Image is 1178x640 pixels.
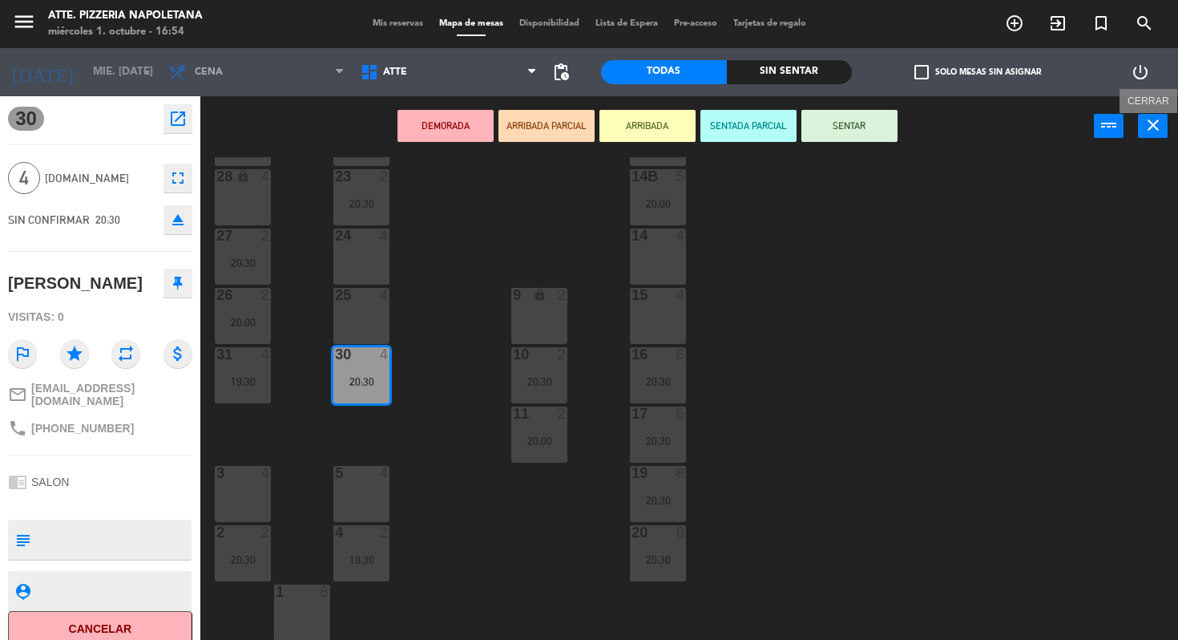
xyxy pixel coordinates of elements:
[587,19,666,28] span: Lista de Espera
[630,198,686,209] div: 20:00
[216,169,217,184] div: 28
[48,24,203,40] div: miércoles 1. octubre - 16:54
[335,169,336,184] div: 23
[380,347,389,362] div: 4
[1135,14,1154,33] i: search
[335,525,336,540] div: 4
[676,288,686,302] div: 4
[111,339,140,368] i: repeat
[380,229,389,243] div: 4
[551,63,571,82] span: pending_actions
[335,466,336,480] div: 5
[215,317,271,328] div: 20:00
[666,19,725,28] span: Pre-acceso
[380,466,389,480] div: 4
[914,65,1041,79] label: Solo mesas sin asignar
[8,339,37,368] i: outlined_flag
[333,198,389,209] div: 20:30
[676,466,686,480] div: 8
[630,495,686,506] div: 20:30
[727,60,853,84] div: Sin sentar
[511,19,587,28] span: Disponibilidad
[216,288,217,302] div: 26
[163,205,192,234] button: eject
[431,19,511,28] span: Mapa de mesas
[676,169,686,184] div: 5
[137,63,156,82] i: arrow_drop_down
[261,525,271,540] div: 2
[215,554,271,565] div: 20:30
[599,110,696,142] button: ARRIBADA
[1048,14,1067,33] i: exit_to_app
[48,8,203,24] div: Atte. Pizzeria Napoletana
[31,422,134,435] span: [PHONE_NUMBER]
[1138,114,1168,138] button: close
[216,466,217,480] div: 3
[8,472,27,492] i: chrome_reader_mode
[216,347,217,362] div: 31
[335,347,336,362] div: 30
[333,554,389,565] div: 19:30
[163,164,192,192] button: fullscreen
[168,168,188,188] i: fullscreen
[215,376,271,387] div: 19:30
[1094,114,1124,138] button: power_input
[168,109,188,128] i: open_in_new
[533,288,547,302] i: lock
[914,65,929,79] span: check_box_outline_blank
[261,347,271,362] div: 4
[8,303,192,331] div: Visitas: 0
[725,19,814,28] span: Tarjetas de regalo
[630,376,686,387] div: 20:30
[168,210,188,229] i: eject
[95,213,120,226] span: 20:30
[558,288,567,302] div: 2
[8,107,44,131] span: 30
[8,385,27,404] i: mail_outline
[163,104,192,133] button: open_in_new
[335,229,336,243] div: 24
[397,110,494,142] button: DEMORADA
[276,585,276,599] div: 1
[676,229,686,243] div: 4
[216,229,217,243] div: 27
[558,347,567,362] div: 2
[380,525,389,540] div: 2
[676,347,686,362] div: 6
[380,288,389,302] div: 4
[630,435,686,447] div: 20:30
[215,257,271,269] div: 20:30
[261,466,271,480] div: 4
[513,407,514,421] div: 11
[380,169,389,184] div: 2
[14,582,31,600] i: person_pin
[195,67,223,78] span: Cena
[383,67,407,78] span: ATTE
[676,407,686,421] div: 6
[60,339,89,368] i: star
[558,407,567,421] div: 2
[630,554,686,565] div: 20:30
[8,213,90,226] span: SIN CONFIRMAR
[261,229,271,243] div: 2
[1131,63,1150,82] i: power_settings_new
[601,60,727,84] div: Todas
[236,169,250,183] i: lock
[8,162,40,194] span: 4
[45,169,155,188] span: [DOMAIN_NAME]
[1091,14,1111,33] i: turned_in_not
[513,347,514,362] div: 10
[511,376,567,387] div: 20:30
[8,419,27,438] i: phone
[261,169,271,184] div: 4
[801,110,898,142] button: SENTAR
[333,376,389,387] div: 20:30
[12,10,36,34] i: menu
[700,110,797,142] button: SENTADA PARCIAL
[1144,115,1163,135] i: close
[8,270,143,297] div: [PERSON_NAME]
